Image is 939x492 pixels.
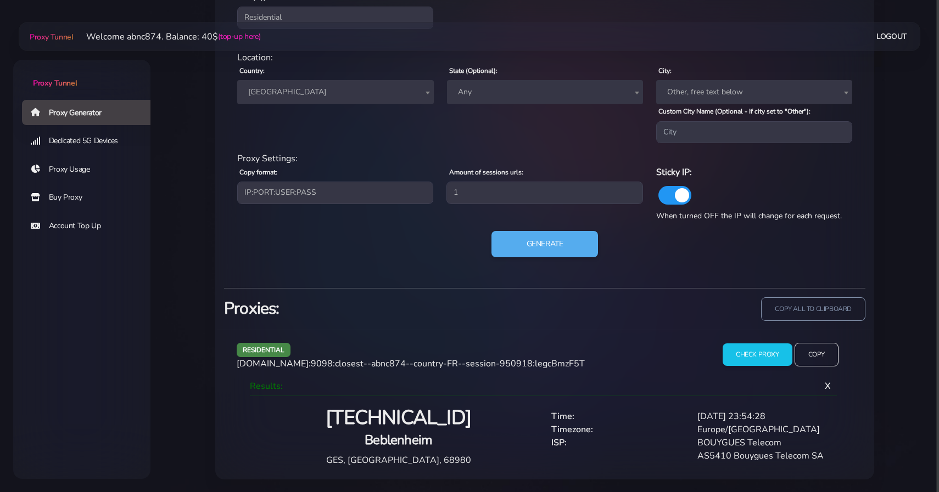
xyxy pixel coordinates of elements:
label: Copy format: [239,167,277,177]
div: BOUYGUES Telecom [691,436,837,449]
label: Country: [239,66,265,76]
span: GES, [GEOGRAPHIC_DATA], 68980 [326,454,471,466]
a: Logout [876,26,907,47]
div: Proxy Settings: [231,152,859,165]
input: Copy [795,343,839,366]
span: [DOMAIN_NAME]:9098:closest--abnc874--country-FR--session-950918:legcBmzF5T [237,358,585,370]
input: City [656,121,852,143]
span: Any [453,85,636,100]
div: Europe/[GEOGRAPHIC_DATA] [691,423,837,436]
a: Account Top Up [22,213,159,239]
input: Check Proxy [723,343,792,366]
h3: Proxies: [224,297,538,320]
a: (top-up here) [218,31,260,42]
a: Proxy Generator [22,100,159,125]
label: Amount of sessions urls: [449,167,523,177]
span: Any [446,81,642,105]
span: France [237,81,433,105]
li: Welcome abnc874. Balance: 40$ [73,30,260,43]
a: Proxy Tunnel [13,60,150,89]
button: Generate [491,231,599,257]
div: AS5410 Bouygues Telecom SA [691,449,837,462]
iframe: Webchat Widget [886,439,925,478]
span: Results: [250,380,283,392]
input: copy all to clipboard [761,297,865,321]
a: Proxy Usage [22,157,159,182]
span: X [816,371,840,401]
a: Buy Proxy [22,185,159,210]
span: Proxy Tunnel [33,78,77,88]
div: ISP: [545,436,691,449]
h6: Sticky IP: [656,165,852,179]
h2: [TECHNICAL_ID] [259,405,538,431]
span: When turned OFF the IP will change for each request. [656,211,842,221]
span: Proxy Tunnel [30,32,73,42]
span: residential [237,343,290,357]
div: Location: [231,51,859,64]
a: Proxy Tunnel [27,28,73,46]
div: Timezone: [545,423,691,436]
a: Dedicated 5G Devices [22,128,159,154]
div: Time: [545,410,691,423]
label: State (Optional): [449,66,497,76]
span: Other, free text below [663,85,846,100]
div: [DATE] 23:54:28 [691,410,837,423]
label: Custom City Name (Optional - If city set to "Other"): [658,107,811,117]
span: France [244,85,427,100]
span: Other, free text below [656,81,852,105]
h4: Beblenheim [259,431,538,449]
label: City: [658,66,672,76]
